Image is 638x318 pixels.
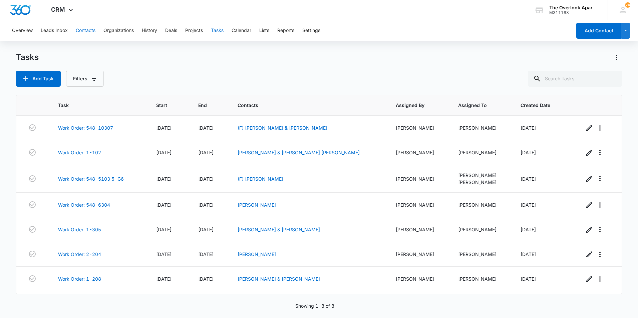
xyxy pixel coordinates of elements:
[528,71,622,87] input: Search Tasks
[198,276,214,282] span: [DATE]
[549,5,598,10] div: account name
[185,20,203,41] button: Projects
[142,20,157,41] button: History
[156,276,172,282] span: [DATE]
[396,175,442,182] div: [PERSON_NAME]
[396,201,442,208] div: [PERSON_NAME]
[625,2,630,8] div: notifications count
[211,20,224,41] button: Tasks
[458,172,505,179] div: [PERSON_NAME]
[58,275,101,282] a: Work Order: 1-208
[156,125,172,131] span: [DATE]
[521,150,536,155] span: [DATE]
[41,20,68,41] button: Leads Inbox
[458,275,505,282] div: [PERSON_NAME]
[156,202,172,208] span: [DATE]
[238,176,283,182] a: (F) [PERSON_NAME]
[611,52,622,63] button: Actions
[576,23,621,39] button: Add Contact
[396,124,442,131] div: [PERSON_NAME]
[259,20,269,41] button: Lists
[238,227,320,232] a: [PERSON_NAME] & [PERSON_NAME]
[521,227,536,232] span: [DATE]
[396,251,442,258] div: [PERSON_NAME]
[58,201,110,208] a: Work Order: 548-6304
[58,175,124,182] a: Work Order: 548-5103 5-G6
[625,2,630,8] span: 24
[238,202,276,208] a: [PERSON_NAME]
[396,102,432,109] span: Assigned By
[165,20,177,41] button: Deals
[396,149,442,156] div: [PERSON_NAME]
[156,227,172,232] span: [DATE]
[458,179,505,186] div: [PERSON_NAME]
[238,150,360,155] a: [PERSON_NAME] & [PERSON_NAME] [PERSON_NAME]
[198,227,214,232] span: [DATE]
[198,125,214,131] span: [DATE]
[238,276,320,282] a: [PERSON_NAME] & [PERSON_NAME]
[458,124,505,131] div: [PERSON_NAME]
[16,52,39,62] h1: Tasks
[302,20,320,41] button: Settings
[51,6,65,13] span: CRM
[58,251,101,258] a: Work Order: 2-204
[198,102,212,109] span: End
[58,149,101,156] a: Work Order: 1-102
[76,20,95,41] button: Contacts
[458,201,505,208] div: [PERSON_NAME]
[198,251,214,257] span: [DATE]
[156,251,172,257] span: [DATE]
[277,20,294,41] button: Reports
[198,150,214,155] span: [DATE]
[58,226,101,233] a: Work Order: 1-305
[156,150,172,155] span: [DATE]
[238,102,370,109] span: Contacts
[58,124,113,131] a: Work Order: 548-10307
[521,102,558,109] span: Created Date
[232,20,251,41] button: Calendar
[156,176,172,182] span: [DATE]
[521,176,536,182] span: [DATE]
[66,71,104,87] button: Filters
[238,251,276,257] a: [PERSON_NAME]
[549,10,598,15] div: account id
[458,102,495,109] span: Assigned To
[103,20,134,41] button: Organizations
[521,276,536,282] span: [DATE]
[198,176,214,182] span: [DATE]
[156,102,173,109] span: Start
[16,71,61,87] button: Add Task
[396,275,442,282] div: [PERSON_NAME]
[198,202,214,208] span: [DATE]
[458,149,505,156] div: [PERSON_NAME]
[295,302,334,309] p: Showing 1-8 of 8
[458,226,505,233] div: [PERSON_NAME]
[58,102,130,109] span: Task
[238,125,327,131] a: (F) [PERSON_NAME] & [PERSON_NAME]
[396,226,442,233] div: [PERSON_NAME]
[521,251,536,257] span: [DATE]
[521,125,536,131] span: [DATE]
[521,202,536,208] span: [DATE]
[458,251,505,258] div: [PERSON_NAME]
[12,20,33,41] button: Overview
